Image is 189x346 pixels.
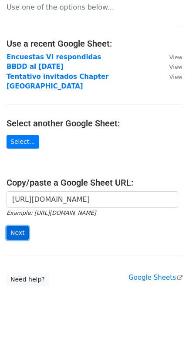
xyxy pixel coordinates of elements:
[7,63,64,71] a: BBDD al [DATE]
[7,177,182,188] h4: Copy/paste a Google Sheet URL:
[7,210,96,216] small: Example: [URL][DOMAIN_NAME]
[7,273,49,286] a: Need help?
[169,74,182,80] small: View
[7,3,182,12] p: Use one of the options below...
[7,226,29,240] input: Next
[169,54,182,61] small: View
[145,304,189,346] iframe: Chat Widget
[7,191,178,208] input: Paste your Google Sheet URL here
[128,274,182,282] a: Google Sheets
[7,135,39,149] a: Select...
[7,118,182,129] h4: Select another Google Sheet:
[7,73,109,91] a: Tentativo invitados Chapter [GEOGRAPHIC_DATA]
[7,53,101,61] a: Encuestas VI respondidas
[169,64,182,70] small: View
[7,38,182,49] h4: Use a recent Google Sheet:
[161,63,182,71] a: View
[161,53,182,61] a: View
[145,304,189,346] div: Widget de chat
[161,73,182,81] a: View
